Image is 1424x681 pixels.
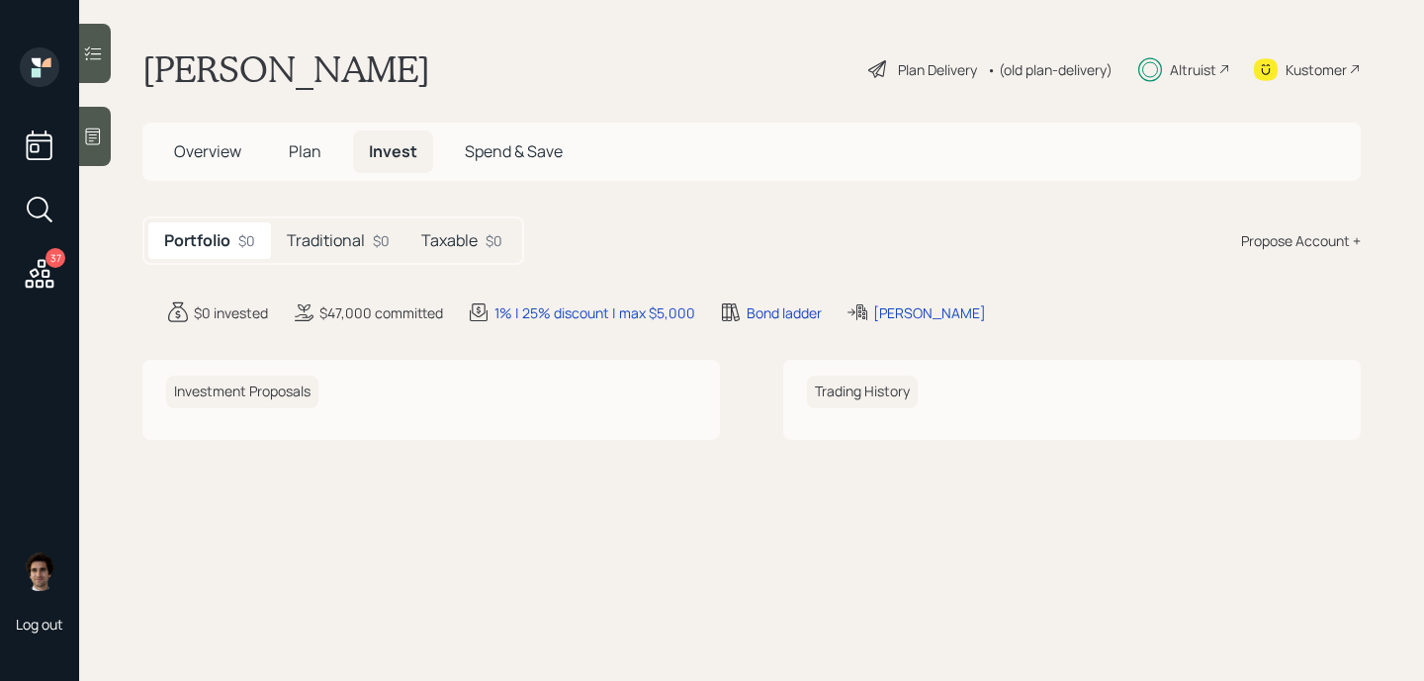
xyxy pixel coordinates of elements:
div: Bond ladder [747,302,822,323]
span: Overview [174,140,241,162]
h6: Investment Proposals [166,376,318,408]
h5: Taxable [421,231,478,250]
h5: Portfolio [164,231,230,250]
div: $47,000 committed [319,302,443,323]
div: $0 [486,230,502,251]
div: Log out [16,615,63,634]
div: Altruist [1170,59,1216,80]
span: Spend & Save [465,140,563,162]
span: Plan [289,140,321,162]
div: $0 invested [194,302,268,323]
h1: [PERSON_NAME] [142,47,430,91]
div: Kustomer [1286,59,1347,80]
span: Invest [369,140,417,162]
div: Plan Delivery [898,59,977,80]
img: harrison-schaefer-headshot-2.png [20,552,59,591]
div: 1% | 25% discount | max $5,000 [494,302,695,323]
h6: Trading History [807,376,918,408]
div: • (old plan-delivery) [987,59,1112,80]
div: $0 [373,230,390,251]
div: Propose Account + [1241,230,1361,251]
div: [PERSON_NAME] [873,302,986,323]
div: $0 [238,230,255,251]
h5: Traditional [287,231,365,250]
div: 37 [45,248,65,268]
